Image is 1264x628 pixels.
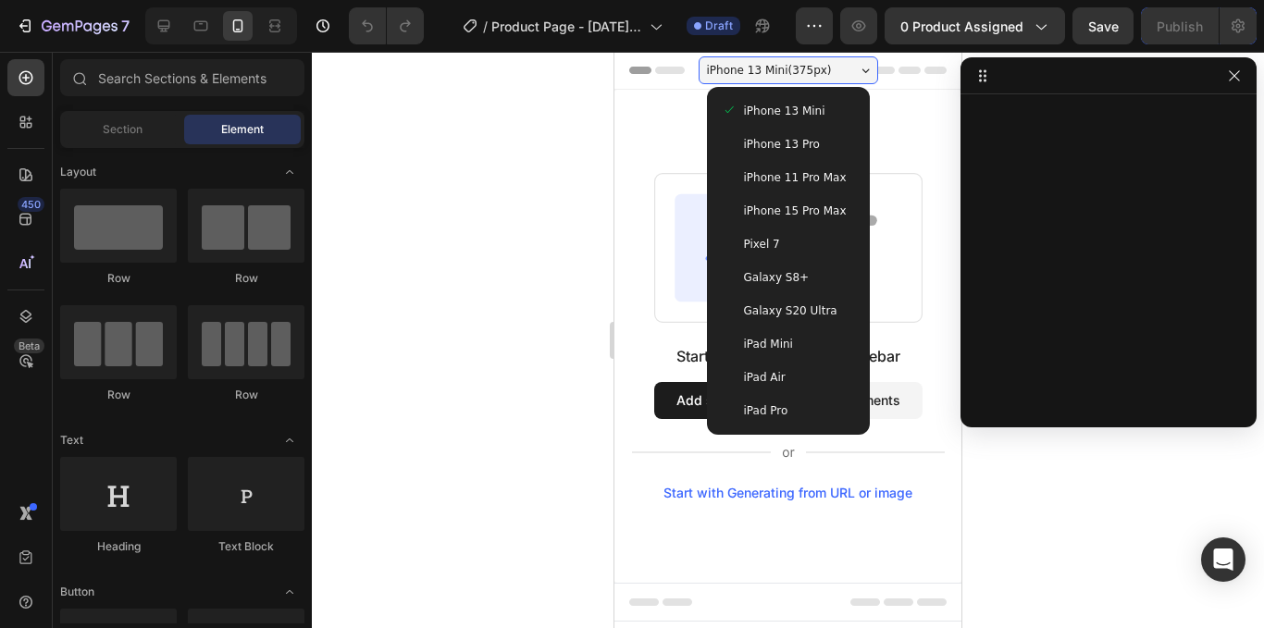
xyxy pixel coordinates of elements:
div: Open Intercom Messenger [1201,537,1245,582]
span: Layout [60,164,96,180]
button: Publish [1141,7,1219,44]
span: Product Page - [DATE] 11:43:18 [491,17,642,36]
div: 450 [18,197,44,212]
div: Publish [1157,17,1203,36]
input: Search Sections & Elements [60,59,304,96]
div: Beta [14,339,44,353]
button: 0 product assigned [885,7,1065,44]
span: Button [60,584,94,600]
span: Section [103,121,143,138]
span: Save [1088,18,1119,34]
span: Element [221,121,264,138]
div: Row [60,270,177,287]
span: Draft [705,18,733,34]
span: 0 product assigned [900,17,1023,36]
span: Text [60,432,83,449]
div: Heading [60,538,177,555]
iframe: Design area [614,52,961,628]
span: Toggle open [275,425,304,455]
div: Row [60,387,177,403]
span: Toggle open [275,577,304,607]
button: Save [1072,7,1134,44]
div: Row [188,387,304,403]
div: Row [188,270,304,287]
button: 7 [7,7,138,44]
p: 7 [121,15,130,37]
span: / [483,17,488,36]
div: Undo/Redo [349,7,424,44]
div: Text Block [188,538,304,555]
span: Toggle open [275,157,304,187]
